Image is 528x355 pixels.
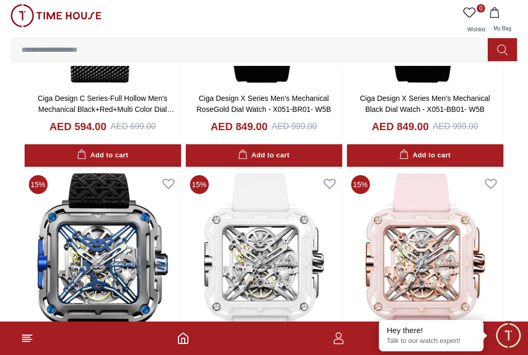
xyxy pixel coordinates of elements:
[10,4,102,27] img: ...
[494,321,523,350] div: Chat Widget
[210,119,267,134] h4: AED 849.00
[489,26,515,31] span: My Bag
[347,144,503,167] button: Add to cart
[477,4,485,13] span: 0
[29,175,48,194] span: 15 %
[196,94,331,113] a: Ciga Design X Series Men's Mechanical RoseGold Dial Watch - X051-BR01- W5B
[461,4,487,38] a: 0Wishlist
[186,144,342,167] button: Add to cart
[387,337,476,346] p: Talk to our watch expert!
[238,150,289,162] div: Add to cart
[110,120,155,133] div: AED 699.00
[190,175,209,194] span: 15 %
[487,4,518,38] button: My Bag
[433,120,478,133] div: AED 999.00
[351,175,370,194] span: 15 %
[399,150,451,162] div: Add to cart
[360,94,490,113] a: Ciga Design X Series Men's Mechanical Black Dial Watch - X051-BB01- W5B
[463,27,489,32] span: Wishlist
[177,332,189,345] a: Home
[387,325,476,336] div: Hey there!
[77,150,128,162] div: Add to cart
[38,94,174,124] a: Ciga Design C Series-Full Hollow Men's Mechanical Black+Red+Multi Color Dial Watch - Z011-BLBL-W13
[49,119,106,134] h4: AED 594.00
[372,119,429,134] h4: AED 849.00
[272,120,317,133] div: AED 999.00
[25,144,181,167] button: Add to cart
